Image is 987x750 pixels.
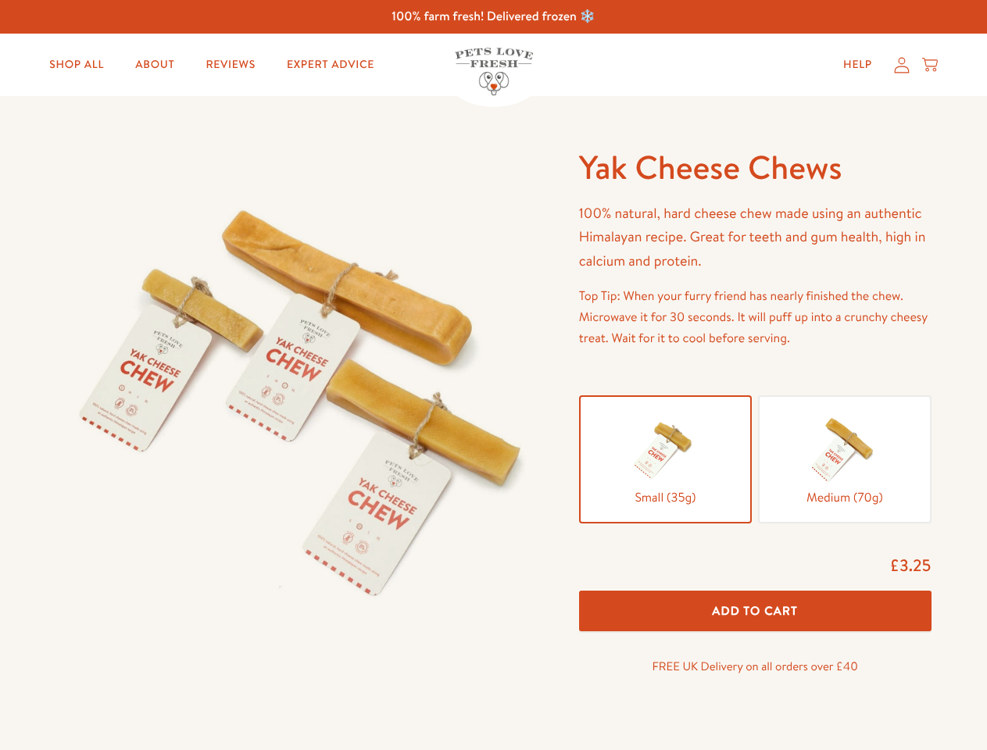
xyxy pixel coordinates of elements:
h1: Yak Cheese Chews [579,146,932,189]
button: Add To Cart [579,591,932,632]
span: £3.25 [889,554,931,577]
p: 100% natural, hard cheese chew made using an authentic Himalayan recipe. Great for teeth and gum ... [579,202,932,273]
a: Reviews [193,49,267,80]
a: About [123,49,187,80]
span: Small (35g) [593,487,738,509]
span: Medium (70g) [772,487,917,509]
a: Help [831,49,885,80]
img: Pets Love Fresh [455,48,533,95]
img: Yak Cheese Chews [56,146,542,631]
p: Top Tip: When your furry friend has nearly finished the chew. Microwave it for 30 seconds. It wil... [579,286,932,350]
a: Shop All [37,49,116,80]
a: Expert Advice [274,49,387,80]
p: FREE UK Delivery on all orders over £40 [579,656,932,677]
span: Add To Cart [712,602,798,619]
